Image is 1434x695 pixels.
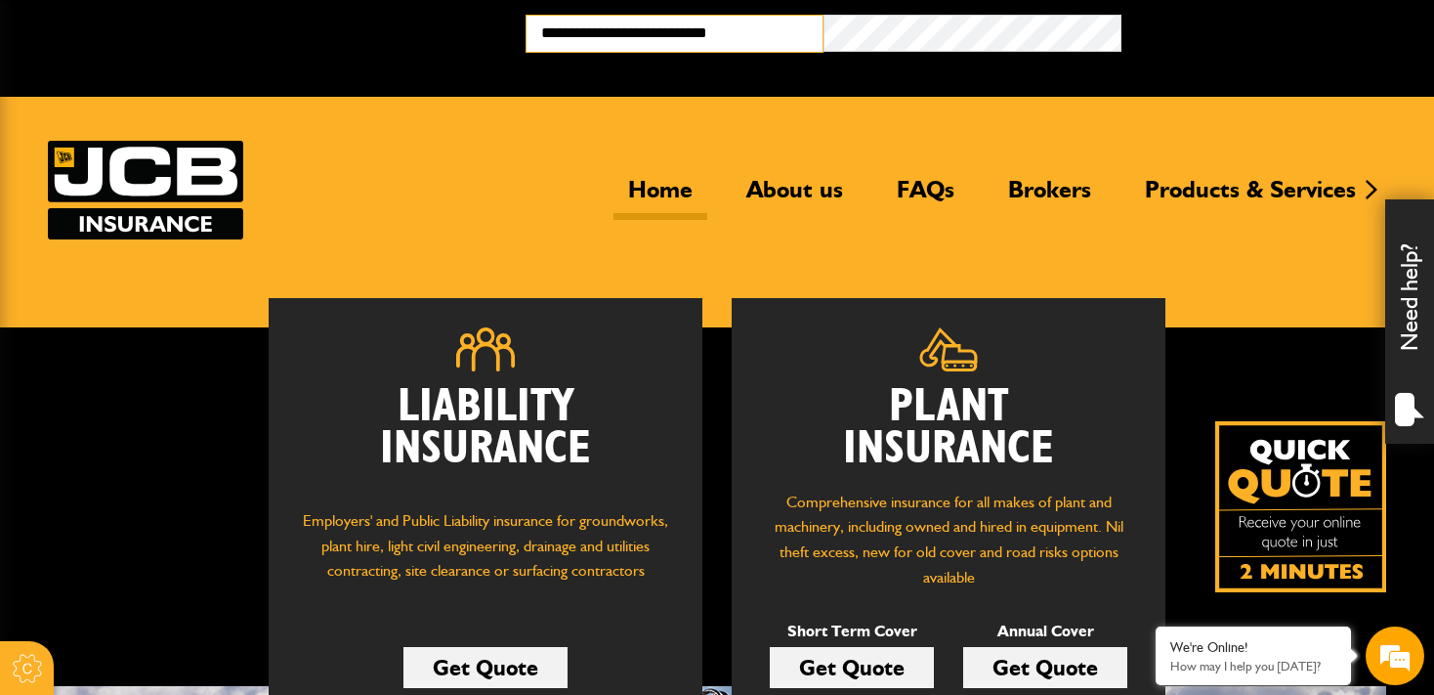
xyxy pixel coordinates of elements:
[1121,15,1419,45] button: Broker Login
[298,508,673,602] p: Employers' and Public Liability insurance for groundworks, plant hire, light civil engineering, d...
[770,647,934,688] a: Get Quote
[882,175,969,220] a: FAQs
[1215,421,1386,592] img: Quick Quote
[761,386,1136,470] h2: Plant Insurance
[48,141,243,239] a: JCB Insurance Services
[102,109,328,135] div: Chat with us now
[963,619,1127,644] p: Annual Cover
[25,296,357,339] input: Enter your phone number
[1170,639,1336,656] div: We're Online!
[25,354,357,529] textarea: Type your message and hit 'Enter'
[1170,659,1336,673] p: How may I help you today?
[993,175,1106,220] a: Brokers
[770,619,934,644] p: Short Term Cover
[1130,175,1371,220] a: Products & Services
[1215,421,1386,592] a: Get your insurance quote isn just 2-minutes
[266,544,355,571] em: Start Chat
[298,386,673,490] h2: Liability Insurance
[48,141,243,239] img: JCB Insurance Services logo
[403,647,568,688] a: Get Quote
[25,239,357,282] input: Enter your email address
[33,109,82,136] img: d_20077148190_company_1631870298795_20077148190
[761,490,1136,589] p: Comprehensive insurance for all makes of plant and machinery, including owned and hired in equipm...
[1385,199,1434,444] div: Need help?
[25,181,357,224] input: Enter your last name
[963,647,1127,688] a: Get Quote
[613,175,707,220] a: Home
[320,10,367,57] div: Minimize live chat window
[732,175,858,220] a: About us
